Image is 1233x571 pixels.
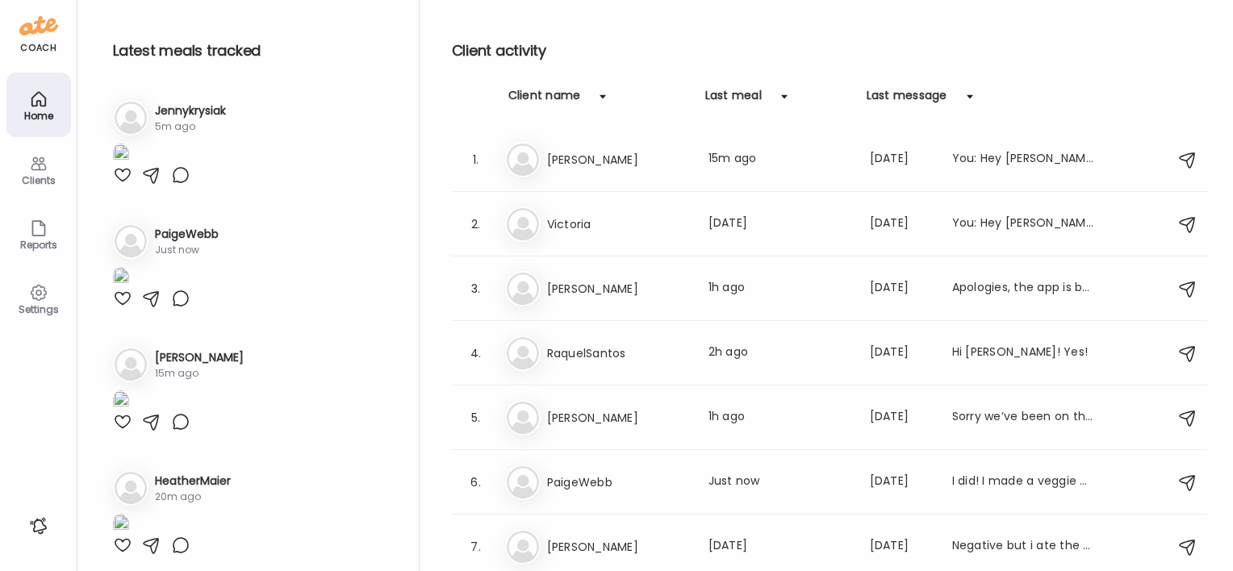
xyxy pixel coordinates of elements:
[870,150,933,169] div: [DATE]
[870,344,933,363] div: [DATE]
[708,473,851,492] div: Just now
[113,267,129,289] img: images%2FrKwiuEuKPqW3QVWt55WgBLCt3iV2%2FDxUh5tNA9bW82KeEnmZ4%2F8MNDISNv3kRVfpixXUNZ_1080
[547,215,689,234] h3: Victoria
[466,279,486,298] div: 3.
[508,87,581,113] div: Client name
[952,408,1094,427] div: Sorry we’ve been on the girls [PERSON_NAME]!
[113,390,129,412] img: images%2FLlvfjSPD4RVhaRCeUXwqLh9c7Al2%2Fu1qATRiOoyaD2rYFAg6G%2FSDBSRVJVe7XICIczYPLg_1080
[466,408,486,427] div: 5.
[155,473,231,490] h3: HeatherMaier
[952,279,1094,298] div: Apologies, the app is barely functional. But they're in now
[155,366,244,381] div: 15m ago
[952,537,1094,556] div: Negative but i ate the chomp stick
[708,150,851,169] div: 15m ago
[507,208,539,240] img: bg-avatar-default.svg
[708,408,851,427] div: 1h ago
[708,215,851,234] div: [DATE]
[507,466,539,498] img: bg-avatar-default.svg
[19,13,58,39] img: ate
[708,344,851,363] div: 2h ago
[547,279,689,298] h3: [PERSON_NAME]
[466,150,486,169] div: 1.
[466,215,486,234] div: 2.
[466,537,486,556] div: 7.
[870,537,933,556] div: [DATE]
[507,531,539,563] img: bg-avatar-default.svg
[466,344,486,363] div: 4.
[952,344,1094,363] div: Hi [PERSON_NAME]! Yes!
[10,110,68,121] div: Home
[115,102,147,134] img: bg-avatar-default.svg
[507,144,539,176] img: bg-avatar-default.svg
[870,215,933,234] div: [DATE]
[547,473,689,492] h3: PaigeWebb
[870,279,933,298] div: [DATE]
[155,102,226,119] h3: Jennykrysiak
[113,39,393,63] h2: Latest meals tracked
[10,240,68,250] div: Reports
[507,402,539,434] img: bg-avatar-default.svg
[952,473,1094,492] div: I did! I made a veggie pasta (zucchini, tomatoes, carrots, tomato paste, arugula, basil etc.)
[20,41,56,55] div: coach
[155,226,219,243] h3: PaigeWebb
[155,349,244,366] h3: [PERSON_NAME]
[952,150,1094,169] div: You: Hey [PERSON_NAME]! Did you have 40 oz of water [DATE] or forget to add one in?
[10,175,68,185] div: Clients
[155,490,231,504] div: 20m ago
[10,304,68,315] div: Settings
[870,473,933,492] div: [DATE]
[867,87,947,113] div: Last message
[705,87,762,113] div: Last meal
[547,150,689,169] h3: [PERSON_NAME]
[452,39,1207,63] h2: Client activity
[466,473,486,492] div: 6.
[155,243,219,257] div: Just now
[708,537,851,556] div: [DATE]
[870,408,933,427] div: [DATE]
[113,514,129,536] img: images%2FYAlq2zWgpWTBNvbpoxGrrzyJO9j1%2FJeBk1UrHL9tB8DVwTyFT%2FotSOYPAKWk1A9XcsDkup_1080
[115,348,147,381] img: bg-avatar-default.svg
[507,273,539,305] img: bg-avatar-default.svg
[547,408,689,427] h3: [PERSON_NAME]
[708,279,851,298] div: 1h ago
[952,215,1094,234] div: You: Hey [PERSON_NAME]! Could you update the last couple days?
[507,337,539,369] img: bg-avatar-default.svg
[155,119,226,134] div: 5m ago
[547,344,689,363] h3: RaquelSantos
[115,472,147,504] img: bg-avatar-default.svg
[113,144,129,165] img: images%2FOk024n01GtSbBhKRD3CVpdk8APC3%2Fzy2JC4nsM7leL8E6X2AV%2FjRyTSJXxFQjUHPN43If8_1080
[547,537,689,556] h3: [PERSON_NAME]
[115,225,147,257] img: bg-avatar-default.svg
